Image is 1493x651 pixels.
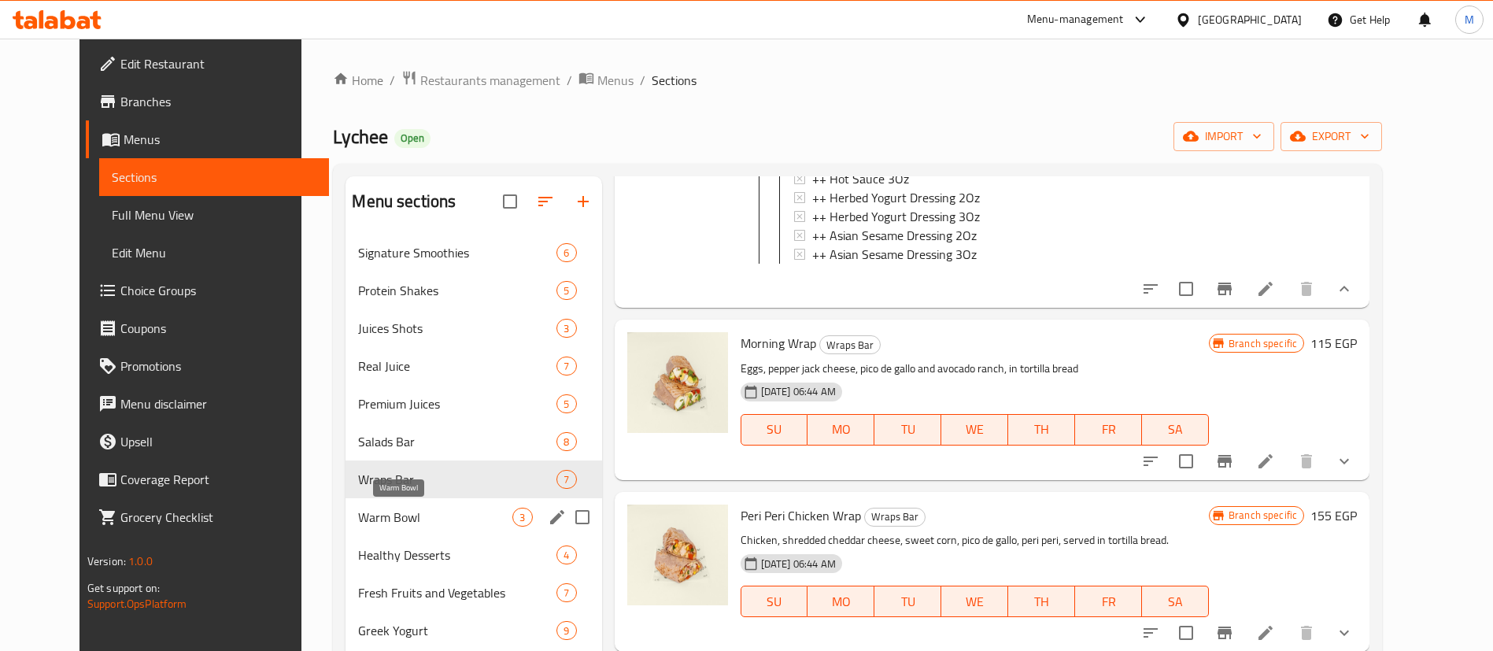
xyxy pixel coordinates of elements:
span: MO [814,418,868,441]
span: SA [1148,590,1203,613]
li: / [390,71,395,90]
div: Healthy Desserts4 [346,536,601,574]
button: MO [807,414,874,446]
span: MO [814,590,868,613]
button: SU [741,414,808,446]
h2: Menu sections [352,190,456,213]
span: ++ Asian Sesame Dressing 2Oz [812,226,977,245]
span: SU [748,590,802,613]
span: Select to update [1170,616,1203,649]
span: WE [948,590,1002,613]
span: Edit Restaurant [120,54,316,73]
div: Greek Yogurt [358,621,556,640]
button: MO [807,586,874,617]
li: / [567,71,572,90]
span: Grocery Checklist [120,508,316,527]
button: SU [741,586,808,617]
span: 8 [557,435,575,449]
span: Choice Groups [120,281,316,300]
span: Morning Wrap [741,331,816,355]
span: M [1465,11,1474,28]
span: Version: [87,551,126,571]
svg: Show Choices [1335,623,1354,642]
span: FR [1081,418,1136,441]
div: [GEOGRAPHIC_DATA] [1198,11,1302,28]
span: Select to update [1170,272,1203,305]
a: Edit Menu [99,234,329,272]
div: Signature Smoothies6 [346,234,601,272]
span: Promotions [120,357,316,375]
p: Chicken, shredded cheddar cheese, sweet corn, pico de gallo, peri peri, served in tortilla bread. [741,531,1209,550]
span: 5 [557,397,575,412]
span: Warm Bowl [358,508,512,527]
span: TU [881,590,935,613]
div: items [556,583,576,602]
h6: 115 EGP [1310,332,1357,354]
a: Edit menu item [1256,623,1275,642]
a: Upsell [86,423,329,461]
div: Open [394,129,431,148]
a: Menus [86,120,329,158]
svg: Show Choices [1335,452,1354,471]
span: Wraps Bar [865,508,925,526]
span: Wraps Bar [358,470,556,489]
nav: breadcrumb [333,70,1382,91]
span: FR [1081,590,1136,613]
span: Upsell [120,432,316,451]
span: Lychee [333,119,388,154]
div: items [512,508,532,527]
span: Full Menu View [112,205,316,224]
span: 7 [557,586,575,601]
a: Menu disclaimer [86,385,329,423]
a: Home [333,71,383,90]
div: items [556,243,576,262]
img: Peri Peri Chicken Wrap [627,505,728,605]
button: show more [1325,442,1363,480]
a: Choice Groups [86,272,329,309]
div: Wraps Bar [864,508,926,527]
button: export [1281,122,1382,151]
span: Restaurants management [420,71,560,90]
a: Coverage Report [86,461,329,498]
li: / [640,71,645,90]
div: Protein Shakes5 [346,272,601,309]
span: Fresh Fruits and Vegetables [358,583,556,602]
span: Menu disclaimer [120,394,316,413]
span: 3 [513,510,531,525]
span: Healthy Desserts [358,546,556,564]
h6: 155 EGP [1310,505,1357,527]
a: Restaurants management [401,70,560,91]
button: FR [1075,586,1142,617]
span: 7 [557,359,575,374]
span: SU [748,418,802,441]
span: Open [394,131,431,145]
span: Branches [120,92,316,111]
button: TU [874,586,941,617]
div: Salads Bar [358,432,556,451]
span: 1.0.0 [128,551,153,571]
span: Peri Peri Chicken Wrap [741,504,861,527]
a: Edit Restaurant [86,45,329,83]
button: delete [1288,442,1325,480]
span: Branch specific [1222,508,1303,523]
div: items [556,432,576,451]
div: Menu-management [1027,10,1124,29]
span: 4 [557,548,575,563]
button: show more [1325,270,1363,308]
button: FR [1075,414,1142,446]
a: Grocery Checklist [86,498,329,536]
span: ++ Asian Sesame Dressing 3Oz [812,245,977,264]
div: Salads Bar8 [346,423,601,461]
div: items [556,319,576,338]
span: Wraps Bar [820,336,880,354]
div: Wraps Bar [819,335,881,354]
span: Juices Shots [358,319,556,338]
button: Branch-specific-item [1206,442,1244,480]
span: Edit Menu [112,243,316,262]
span: Sections [112,168,316,187]
a: Coupons [86,309,329,347]
span: WE [948,418,1002,441]
span: 3 [557,321,575,336]
button: delete [1288,270,1325,308]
